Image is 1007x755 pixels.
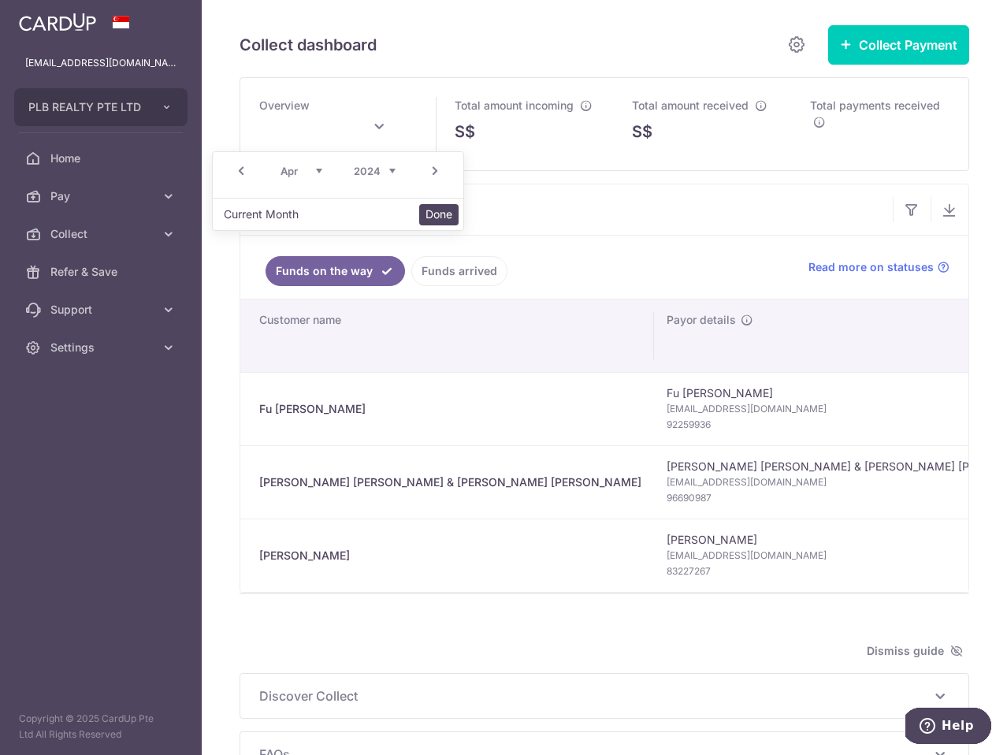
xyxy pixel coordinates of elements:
span: Total amount received [632,99,749,112]
span: Pay [50,188,154,204]
img: CardUp [19,13,96,32]
button: Current Month [217,204,306,225]
iframe: Opens a widget where you can find more information [905,708,991,747]
div: Fu [PERSON_NAME] [259,401,641,417]
span: Settings [50,340,154,355]
button: PLB REALTY PTE LTD [14,88,188,126]
a: Funds on the way [266,256,405,286]
span: Home [50,151,154,166]
p: [EMAIL_ADDRESS][DOMAIN_NAME] [25,55,177,71]
th: Customer name [240,299,654,372]
p: Discover Collect [259,686,949,705]
a: Prev [232,162,251,180]
span: Discover Collect [259,686,931,705]
div: [PERSON_NAME] [PERSON_NAME] & [PERSON_NAME] [PERSON_NAME] [259,474,641,490]
span: Payor details [667,312,736,328]
span: Overview [259,99,310,112]
span: S$ [455,120,475,143]
span: Refer & Save [50,264,154,280]
span: Help [36,11,69,25]
button: Collect Payment [828,25,969,65]
h5: Collect dashboard [240,32,377,58]
button: Done [419,204,459,225]
div: [PERSON_NAME] [259,548,641,563]
a: Read more on statuses [808,259,949,275]
a: Funds arrived [411,256,507,286]
input: Search [240,184,893,235]
span: Support [50,302,154,318]
a: Next [425,162,444,180]
span: PLB REALTY PTE LTD [28,99,145,115]
span: Dismiss guide [867,642,963,660]
span: Read more on statuses [808,259,934,275]
span: Collect [50,226,154,242]
span: Total amount incoming [455,99,574,112]
span: Total payments received [810,99,940,112]
span: S$ [632,120,652,143]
